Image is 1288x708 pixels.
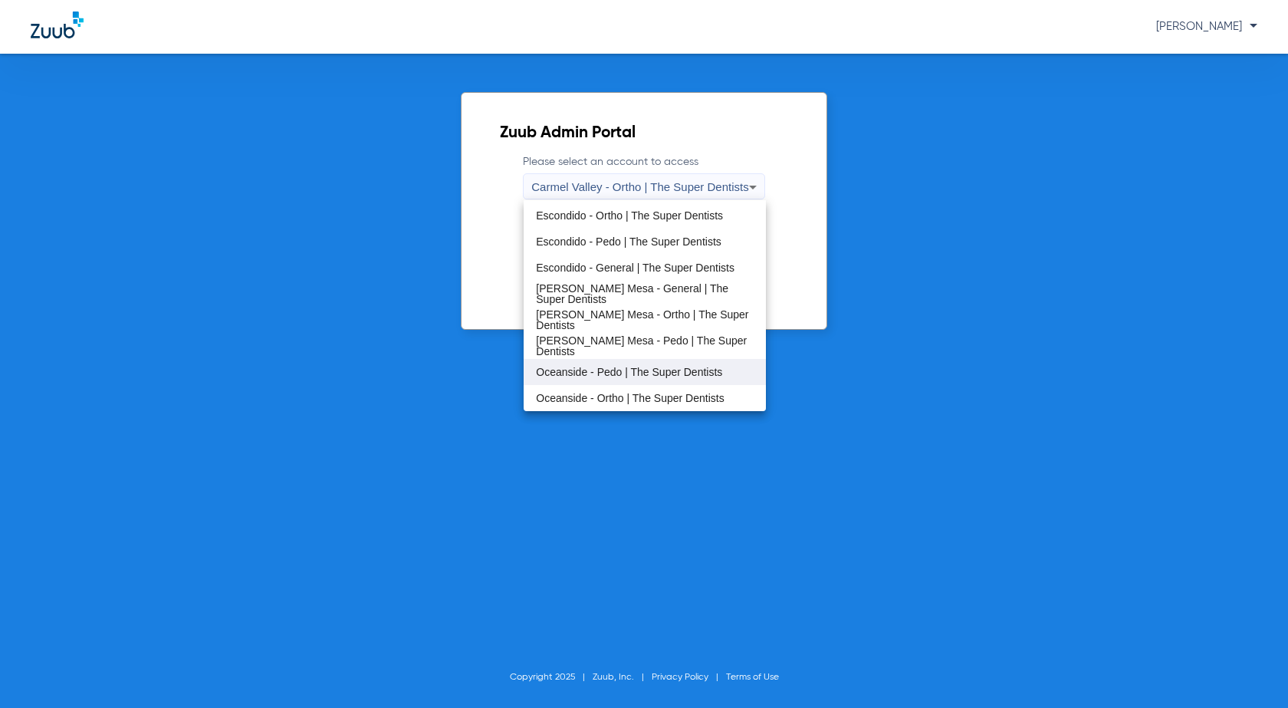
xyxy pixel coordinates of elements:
[536,210,723,221] span: Escondido - Ortho | The Super Dentists
[1211,634,1288,708] iframe: Chat Widget
[536,367,722,377] span: Oceanside - Pedo | The Super Dentists
[536,309,753,331] span: [PERSON_NAME] Mesa - Ortho | The Super Dentists
[536,335,753,357] span: [PERSON_NAME] Mesa - Pedo | The Super Dentists
[536,393,724,403] span: Oceanside - Ortho | The Super Dentists
[536,236,721,247] span: Escondido - Pedo | The Super Dentists
[536,283,753,305] span: [PERSON_NAME] Mesa - General | The Super Dentists
[536,262,734,273] span: Escondido - General | The Super Dentists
